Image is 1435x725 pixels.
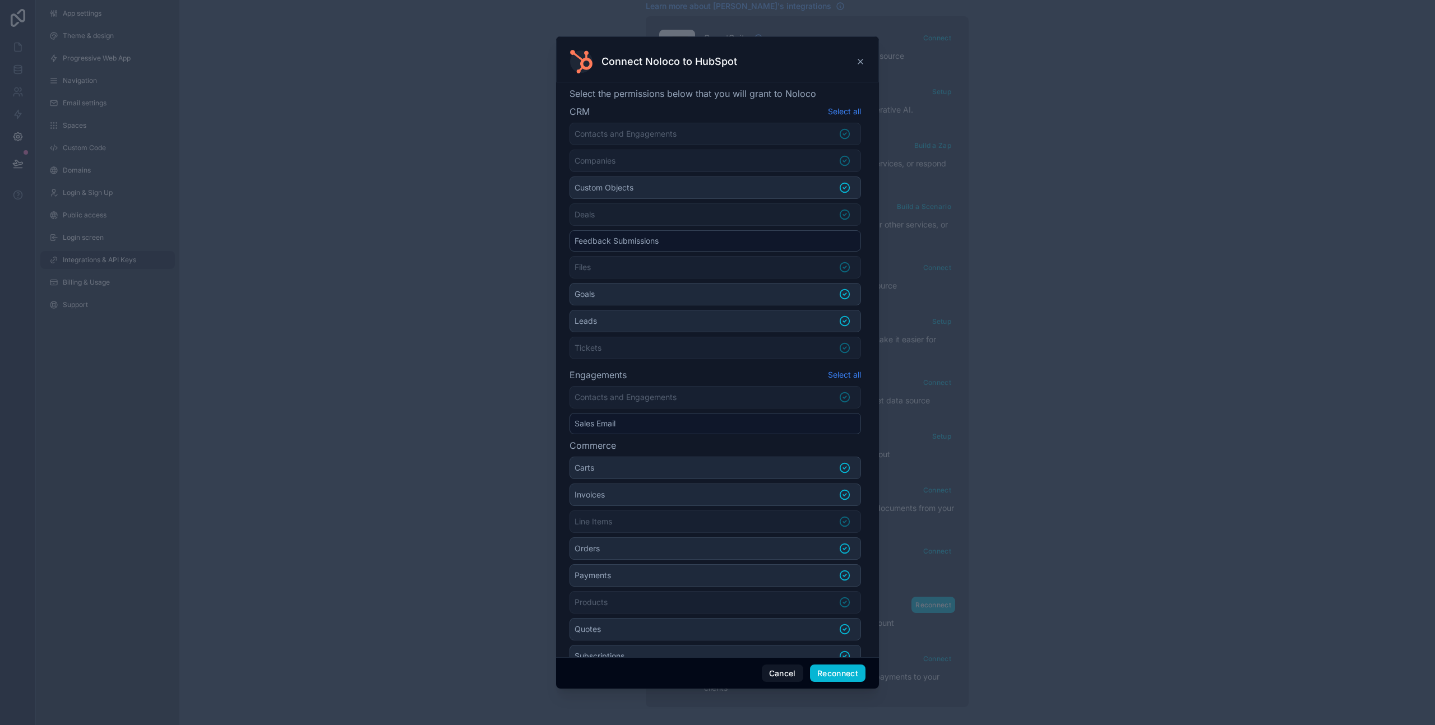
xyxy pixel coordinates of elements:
[575,419,615,428] span: Sales Email
[828,105,861,118] button: Select all
[575,210,595,219] span: Deals
[575,543,600,553] span: Orders
[762,664,803,682] button: Cancel
[575,262,591,272] span: Files
[575,316,597,326] span: Leads
[570,105,590,118] h3: CRM
[570,87,865,100] span: Select the permissions below that you will grant to Noloco
[575,463,594,472] span: Carts
[575,129,677,138] span: Contacts and Engagements
[575,490,605,499] span: Invoices
[570,368,627,382] h3: Engagements
[575,289,595,299] span: Goals
[828,368,861,382] button: Select all
[570,50,592,73] img: HubSpot
[575,183,633,192] span: Custom Objects
[575,156,615,165] span: Companies
[575,392,677,402] span: Contacts and Engagements
[575,343,601,352] span: Tickets
[575,517,612,526] span: Line Items
[575,570,611,580] span: Payments
[601,55,737,68] h3: Connect Noloco to HubSpot
[575,651,624,661] span: Subscriptions
[810,664,865,682] button: Reconnect
[570,439,616,452] h3: Commerce
[575,624,601,634] span: Quotes
[575,597,608,607] span: Products
[575,236,659,245] span: Feedback Submissions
